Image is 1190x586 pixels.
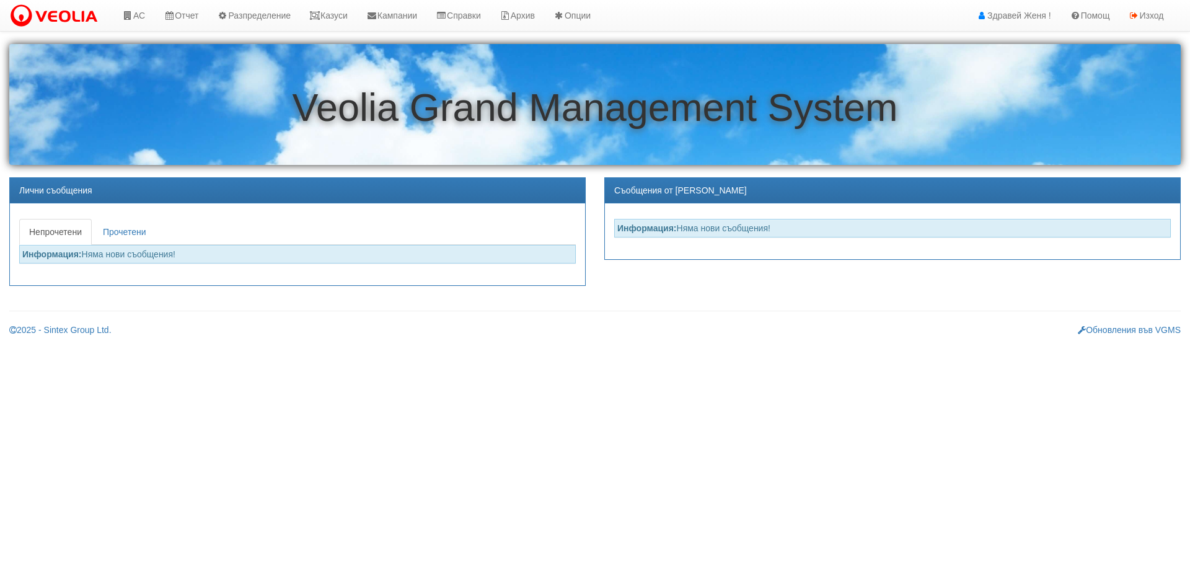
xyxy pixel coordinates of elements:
div: Няма нови съобщения! [614,219,1171,238]
div: Съобщения от [PERSON_NAME] [605,178,1180,203]
h1: Veolia Grand Management System [9,86,1181,129]
div: Няма нови съобщения! [19,245,576,264]
a: Непрочетени [19,219,92,245]
a: Прочетени [93,219,156,245]
strong: Информация: [22,249,82,259]
img: VeoliaLogo.png [9,3,104,29]
a: Обновления във VGMS [1078,325,1181,335]
a: 2025 - Sintex Group Ltd. [9,325,112,335]
div: Лични съобщения [10,178,585,203]
strong: Информация: [617,223,677,233]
